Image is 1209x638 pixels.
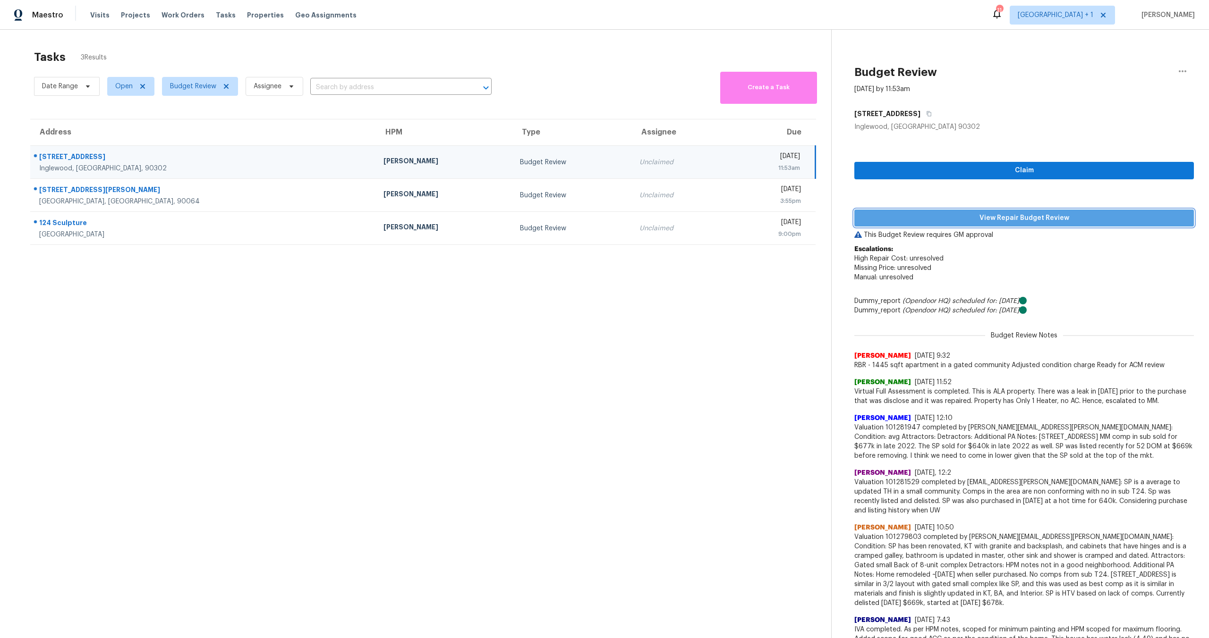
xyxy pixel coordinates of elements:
[854,468,911,478] span: [PERSON_NAME]
[735,151,800,163] div: [DATE]
[854,265,931,271] span: Missing Price: unresolved
[639,158,720,167] div: Unclaimed
[854,378,911,387] span: [PERSON_NAME]
[854,523,911,532] span: [PERSON_NAME]
[854,84,910,94] div: [DATE] by 11:53am
[90,10,110,20] span: Visits
[854,109,920,118] h5: [STREET_ADDRESS]
[854,532,1194,608] span: Valuation 101279803 completed by [PERSON_NAME][EMAIL_ADDRESS][PERSON_NAME][DOMAIN_NAME]: Conditio...
[32,10,63,20] span: Maestro
[39,152,368,164] div: [STREET_ADDRESS]
[39,197,368,206] div: [GEOGRAPHIC_DATA], [GEOGRAPHIC_DATA], 90064
[854,296,1194,306] div: Dummy_report
[854,351,911,361] span: [PERSON_NAME]
[735,163,800,173] div: 11:53am
[39,164,368,173] div: Inglewood, [GEOGRAPHIC_DATA], 90302
[902,307,950,314] i: (Opendoor HQ)
[854,387,1194,406] span: Virtual Full Assessment is completed. This is ALA property. There was a leak in [DATE] prior to t...
[952,298,1019,304] i: scheduled for: [DATE]
[479,81,493,94] button: Open
[39,185,368,197] div: [STREET_ADDRESS][PERSON_NAME]
[854,413,911,423] span: [PERSON_NAME]
[952,307,1019,314] i: scheduled for: [DATE]
[862,212,1186,224] span: View Repair Budget Review
[735,218,800,229] div: [DATE]
[639,224,720,233] div: Unclaimed
[985,331,1063,340] span: Budget Review Notes
[854,67,937,77] h2: Budget Review
[854,361,1194,370] span: RBR - 1445 sqft apartment in a gated community Adjusted condition charge Ready for ACM review
[854,230,1194,240] p: This Budget Review requires GM approval
[39,218,368,230] div: 124 Sculpture
[115,82,133,91] span: Open
[915,353,950,359] span: [DATE] 9:32
[854,210,1194,227] button: View Repair Budget Review
[735,196,800,206] div: 3:55pm
[121,10,150,20] span: Projects
[920,105,933,122] button: Copy Address
[996,6,1003,15] div: 11
[512,119,632,146] th: Type
[520,224,625,233] div: Budget Review
[854,162,1194,179] button: Claim
[854,122,1194,132] div: Inglewood, [GEOGRAPHIC_DATA] 90302
[854,274,913,281] span: Manual: unresolved
[42,82,78,91] span: Date Range
[383,156,505,168] div: [PERSON_NAME]
[639,191,720,200] div: Unclaimed
[915,470,951,476] span: [DATE], 12:2
[170,82,216,91] span: Budget Review
[254,82,281,91] span: Assignee
[520,158,625,167] div: Budget Review
[728,119,815,146] th: Due
[735,185,800,196] div: [DATE]
[30,119,376,146] th: Address
[854,246,893,252] b: Escalations:
[295,10,357,20] span: Geo Assignments
[247,10,284,20] span: Properties
[39,230,368,239] div: [GEOGRAPHIC_DATA]
[735,229,800,239] div: 9:00pm
[162,10,204,20] span: Work Orders
[854,423,1194,461] span: Valuation 101281947 completed by [PERSON_NAME][EMAIL_ADDRESS][PERSON_NAME][DOMAIN_NAME]: Conditio...
[720,72,817,104] button: Create a Task
[632,119,728,146] th: Assignee
[915,617,950,623] span: [DATE] 7:43
[310,80,465,95] input: Search by address
[915,524,954,531] span: [DATE] 10:50
[1138,10,1195,20] span: [PERSON_NAME]
[854,255,944,262] span: High Repair Cost: unresolved
[902,298,950,304] i: (Opendoor HQ)
[216,12,236,18] span: Tasks
[81,53,107,62] span: 3 Results
[520,191,625,200] div: Budget Review
[725,82,812,93] span: Create a Task
[862,165,1186,176] span: Claim
[854,615,911,625] span: [PERSON_NAME]
[854,478,1194,515] span: Valuation 101281529 completed by [EMAIL_ADDRESS][PERSON_NAME][DOMAIN_NAME]: SP is a average to up...
[1018,10,1093,20] span: [GEOGRAPHIC_DATA] + 1
[383,189,505,201] div: [PERSON_NAME]
[915,415,953,421] span: [DATE] 12:10
[383,222,505,234] div: [PERSON_NAME]
[854,306,1194,315] div: Dummy_report
[915,379,952,386] span: [DATE] 11:52
[34,52,66,62] h2: Tasks
[376,119,512,146] th: HPM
